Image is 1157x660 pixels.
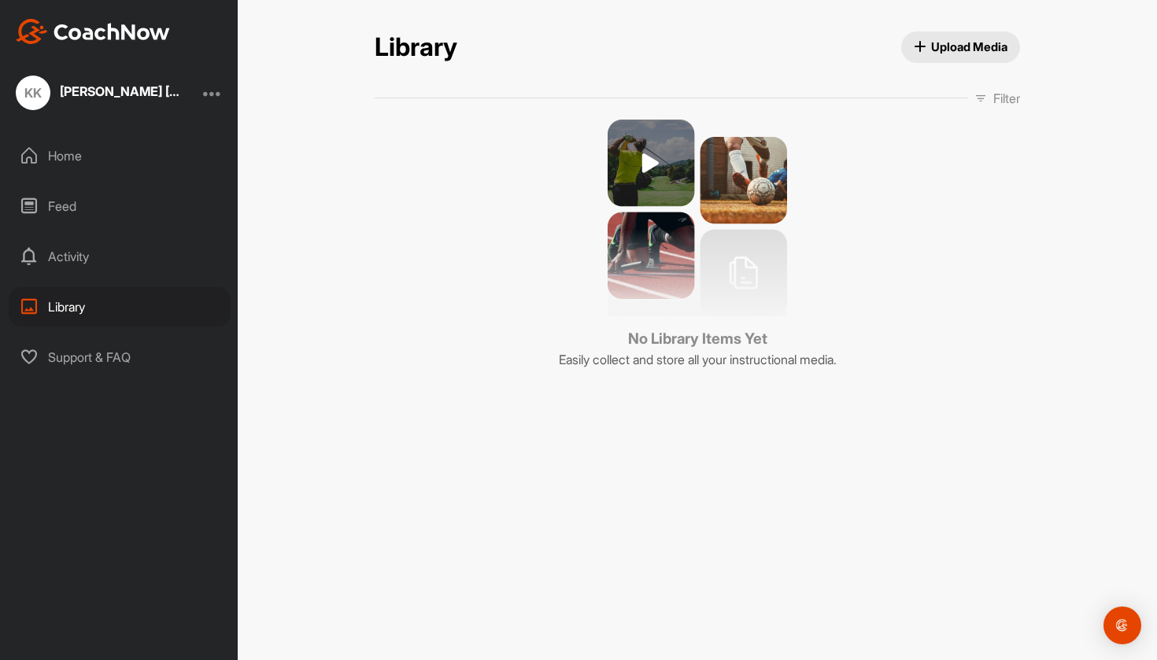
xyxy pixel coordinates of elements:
img: CoachNow [16,19,170,44]
div: Library [9,287,231,326]
div: Feed [9,186,231,226]
p: Easily collect and store all your instructional media. [559,350,837,369]
p: Filter [993,89,1020,108]
div: KK [16,76,50,110]
button: Upload Media [901,31,1021,63]
div: Home [9,136,231,175]
img: no media [608,120,787,316]
h3: No Library Items Yet [559,328,837,350]
div: Support & FAQ [9,337,231,377]
h2: Library [375,32,457,63]
span: Upload Media [914,39,1008,55]
div: Open Intercom Messenger [1103,607,1141,644]
div: [PERSON_NAME] [EMAIL_ADDRESS][DOMAIN_NAME] [60,85,186,98]
div: Activity [9,237,231,276]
